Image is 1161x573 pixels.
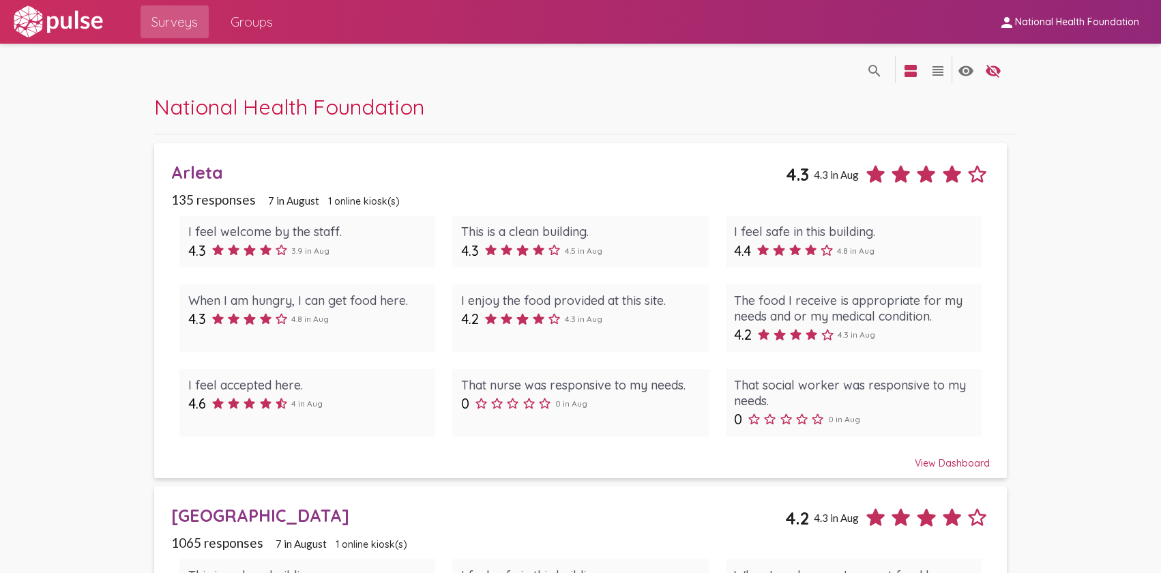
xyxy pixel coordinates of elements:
[813,512,858,524] span: 4.3 in Aug
[461,310,479,327] span: 4.2
[188,395,206,412] span: 4.6
[786,164,809,185] span: 4.3
[220,5,284,38] a: Groups
[141,5,209,38] a: Surveys
[565,246,602,256] span: 4.5 in Aug
[734,224,973,239] div: I feel safe in this building.
[461,242,479,259] span: 4.3
[734,293,973,324] div: The food I receive is appropriate for my needs and or my medical condition.
[924,56,952,83] button: language
[461,395,469,412] span: 0
[188,310,206,327] span: 4.3
[555,398,587,409] span: 0 in Aug
[785,508,809,529] span: 4.2
[734,377,973,409] div: That social worker was responsive to my needs.
[268,194,319,207] span: 7 in August
[231,10,273,34] span: Groups
[336,538,407,550] span: 1 online kiosk(s)
[813,168,858,181] span: 4.3 in Aug
[985,63,1001,79] mat-icon: language
[171,445,990,469] div: View Dashboard
[861,56,888,83] button: language
[276,538,327,550] span: 7 in August
[188,224,427,239] div: I feel welcome by the staff.
[734,242,751,259] span: 4.4
[952,56,980,83] button: language
[902,63,919,79] mat-icon: language
[897,56,924,83] button: language
[11,5,105,39] img: white-logo.svg
[188,377,427,393] div: I feel accepted here.
[980,56,1007,83] button: language
[171,535,263,550] span: 1065 responses
[291,246,329,256] span: 3.9 in Aug
[154,143,1007,478] a: Arleta4.34.3 in Aug135 responses7 in August1 online kiosk(s)I feel welcome by the staff.4.33.9 in...
[828,414,860,424] span: 0 in Aug
[734,326,752,343] span: 4.2
[151,10,198,34] span: Surveys
[838,329,875,340] span: 4.3 in Aug
[188,293,427,308] div: When I am hungry, I can get food here.
[291,314,329,324] span: 4.8 in Aug
[328,195,400,207] span: 1 online kiosk(s)
[930,63,946,79] mat-icon: language
[154,93,424,120] span: National Health Foundation
[291,398,323,409] span: 4 in Aug
[565,314,602,324] span: 4.3 in Aug
[461,377,700,393] div: That nurse was responsive to my needs.
[171,192,256,207] span: 135 responses
[461,293,700,308] div: I enjoy the food provided at this site.
[734,411,742,428] span: 0
[1015,16,1139,29] span: National Health Foundation
[988,9,1150,34] button: National Health Foundation
[171,505,785,526] div: [GEOGRAPHIC_DATA]
[461,224,700,239] div: This is a clean building.
[837,246,875,256] span: 4.8 in Aug
[171,162,786,183] div: Arleta
[958,63,974,79] mat-icon: language
[866,63,883,79] mat-icon: language
[188,242,206,259] span: 4.3
[999,14,1015,31] mat-icon: person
